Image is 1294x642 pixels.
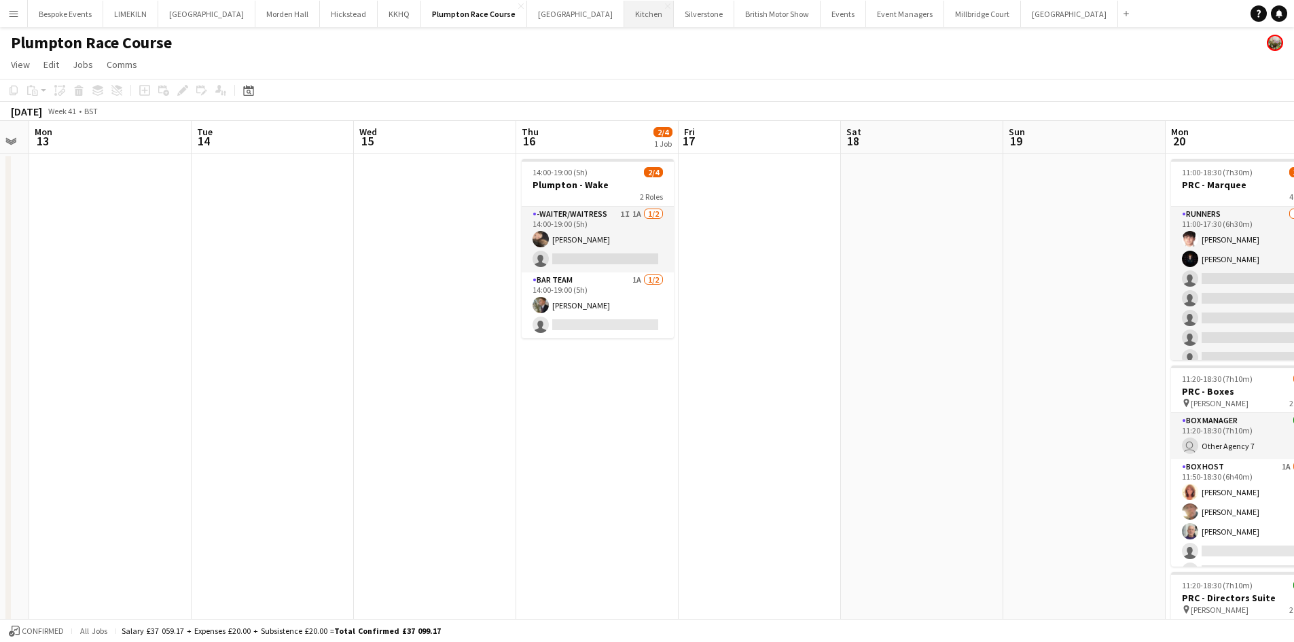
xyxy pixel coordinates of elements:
span: Wed [359,126,377,138]
span: 14:00-19:00 (5h) [533,167,588,177]
app-card-role: Bar Team1A1/214:00-19:00 (5h)[PERSON_NAME] [522,272,674,338]
span: [PERSON_NAME] [1191,605,1248,615]
button: KKHQ [378,1,421,27]
button: [GEOGRAPHIC_DATA] [1021,1,1118,27]
span: Comms [107,58,137,71]
span: Confirmed [22,626,64,636]
a: Comms [101,56,143,73]
div: Salary £37 059.17 + Expenses £20.00 + Subsistence £20.00 = [122,626,441,636]
span: 14 [195,133,213,149]
a: Jobs [67,56,98,73]
span: 20 [1169,133,1189,149]
app-card-role: -Waiter/Waitress1I1A1/214:00-19:00 (5h)[PERSON_NAME] [522,207,674,272]
div: BST [84,106,98,116]
span: Tue [197,126,213,138]
button: Hickstead [320,1,378,27]
span: 18 [844,133,861,149]
span: 11:00-18:30 (7h30m) [1182,167,1253,177]
span: Thu [522,126,539,138]
button: Millbridge Court [944,1,1021,27]
span: [PERSON_NAME] [1191,398,1248,408]
span: Sun [1009,126,1025,138]
button: [GEOGRAPHIC_DATA] [158,1,255,27]
button: Silverstone [674,1,734,27]
h1: Plumpton Race Course [11,33,172,53]
h3: Plumpton - Wake [522,179,674,191]
span: Fri [684,126,695,138]
button: Confirmed [7,624,66,639]
a: View [5,56,35,73]
span: Week 41 [45,106,79,116]
button: Kitchen [624,1,674,27]
div: 1 Job [654,139,672,149]
span: 13 [33,133,52,149]
span: 2/4 [653,127,672,137]
span: 11:20-18:30 (7h10m) [1182,580,1253,590]
button: LIMEKILN [103,1,158,27]
a: Edit [38,56,65,73]
button: Bespoke Events [28,1,103,27]
button: Events [821,1,866,27]
button: British Motor Show [734,1,821,27]
span: 19 [1007,133,1025,149]
span: View [11,58,30,71]
button: [GEOGRAPHIC_DATA] [527,1,624,27]
span: 15 [357,133,377,149]
span: Jobs [73,58,93,71]
app-user-avatar: Staffing Manager [1267,35,1283,51]
span: 2/4 [644,167,663,177]
span: Edit [43,58,59,71]
span: Mon [35,126,52,138]
span: 17 [682,133,695,149]
span: Total Confirmed £37 099.17 [334,626,441,636]
span: 2 Roles [640,192,663,202]
span: 16 [520,133,539,149]
app-job-card: 14:00-19:00 (5h)2/4Plumpton - Wake2 Roles-Waiter/Waitress1I1A1/214:00-19:00 (5h)[PERSON_NAME] Bar... [522,159,674,338]
span: 11:20-18:30 (7h10m) [1182,374,1253,384]
span: Sat [846,126,861,138]
div: [DATE] [11,105,42,118]
button: Plumpton Race Course [421,1,527,27]
button: Morden Hall [255,1,320,27]
span: All jobs [77,626,110,636]
span: Mon [1171,126,1189,138]
button: Event Managers [866,1,944,27]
